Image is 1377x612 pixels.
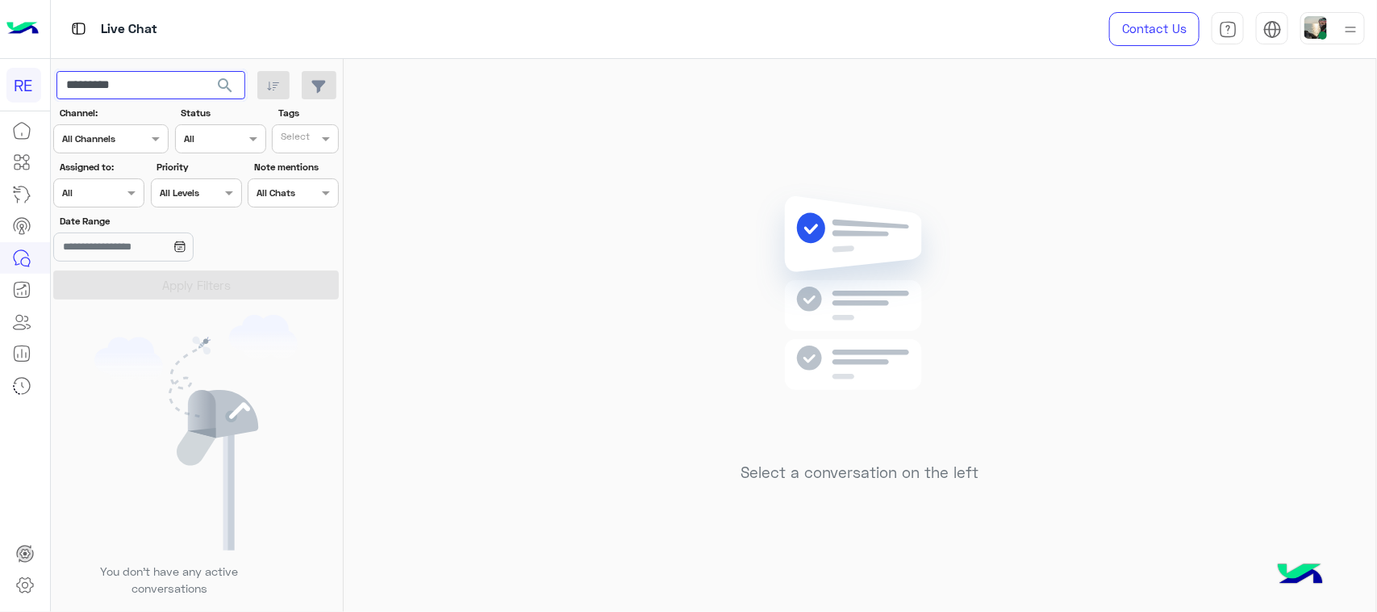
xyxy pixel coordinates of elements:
[1341,19,1361,40] img: profile
[1212,12,1244,46] a: tab
[278,129,310,148] div: Select
[88,563,251,597] p: You don’t have any active conversations
[215,76,235,95] span: search
[69,19,89,39] img: tab
[1304,16,1327,39] img: userImage
[101,19,157,40] p: Live Chat
[94,315,298,551] img: empty users
[741,463,979,482] h5: Select a conversation on the left
[60,106,167,120] label: Channel:
[181,106,264,120] label: Status
[6,12,39,46] img: Logo
[206,71,245,106] button: search
[156,160,240,174] label: Priority
[254,160,337,174] label: Note mentions
[53,270,339,300] button: Apply Filters
[60,160,143,174] label: Assigned to:
[1263,20,1282,39] img: tab
[1219,20,1237,39] img: tab
[278,106,337,120] label: Tags
[1272,547,1329,604] img: hulul-logo.png
[6,68,41,103] div: RE
[60,214,240,228] label: Date Range
[744,183,977,451] img: no messages
[1109,12,1200,46] a: Contact Us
